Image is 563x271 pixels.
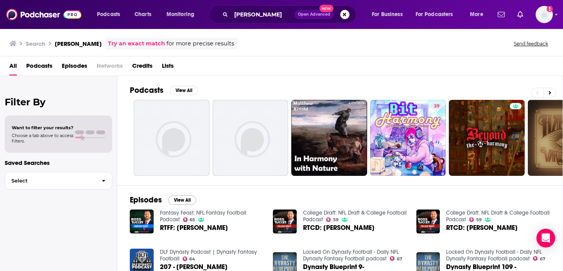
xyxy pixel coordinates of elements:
span: RTCD: [PERSON_NAME] [303,224,375,231]
span: For Business [372,9,403,20]
a: EpisodesView All [130,195,196,205]
a: RTFF: Matt Harmon [160,224,228,231]
span: 39 [434,103,439,110]
svg: Add a profile image [547,6,553,12]
button: View All [168,195,196,205]
a: 65 [183,217,195,222]
a: 207 - Matt Harmon [160,264,228,270]
span: Choose a tab above to access filters. [12,133,74,144]
a: RTCD: Matt Harmon [303,224,375,231]
p: Saved Searches [5,159,112,166]
h2: Podcasts [130,85,163,95]
a: 67 [533,256,545,261]
button: open menu [366,8,412,21]
span: 67 [397,257,402,261]
span: Charts [134,9,151,20]
span: 67 [540,257,545,261]
div: Open Intercom Messenger [536,229,555,248]
span: For Podcasters [416,9,453,20]
a: College Draft: NFL Draft & College Football Podcast [303,210,407,223]
h3: Search [26,40,45,47]
span: Logged in as dkcsports [536,6,553,23]
span: 59 [333,218,339,222]
span: for more precise results [167,39,234,48]
span: 59 [476,218,482,222]
h2: Filter By [5,96,112,108]
a: Show notifications dropdown [514,8,526,21]
img: RTCD: Matt Harmon [416,210,440,233]
a: Try an exact match [108,39,165,48]
a: RTCD: Matt Harmon [446,224,518,231]
span: 207 - [PERSON_NAME] [160,264,228,270]
button: Open AdvancedNew [294,10,334,19]
a: 59 [469,217,482,222]
a: Lists [162,60,174,76]
span: Want to filter your results? [12,125,74,130]
input: Search podcasts, credits, & more... [231,8,294,21]
button: Select [5,172,112,190]
a: 64 [183,257,195,261]
span: Podcasts [97,9,120,20]
button: open menu [91,8,130,21]
span: New [319,5,333,12]
img: RTFF: Matt Harmon [130,210,154,233]
a: Show notifications dropdown [495,8,508,21]
a: DLF Dynasty Podcast | Dynasty Fantasy Football [160,249,257,262]
a: 39 [431,103,443,109]
a: Locked On Dynasty Football - Daily NFL Dynasty Fantasy Football podcast [446,249,542,262]
a: Locked On Dynasty Football - Daily NFL Dynasty Fantasy Football podcast [303,249,399,262]
button: open menu [464,8,493,21]
span: Select [5,178,95,183]
a: Episodes [62,60,87,76]
span: Networks [97,60,123,76]
button: Show profile menu [536,6,553,23]
a: 67 [390,256,402,261]
a: College Draft: NFL Draft & College Football Podcast [446,210,550,223]
a: 39 [370,100,446,176]
div: Search podcasts, credits, & more... [217,5,364,23]
img: User Profile [536,6,553,23]
a: Credits [132,60,152,76]
h2: Episodes [130,195,162,205]
a: Charts [129,8,156,21]
span: Monitoring [167,9,194,20]
a: Fantasy Feast: NFL Fantasy Football Podcast [160,210,246,223]
span: RTFF: [PERSON_NAME] [160,224,228,231]
button: Send feedback [511,40,550,47]
a: All [9,60,17,76]
span: RTCD: [PERSON_NAME] [446,224,518,231]
img: Podchaser - Follow, Share and Rate Podcasts [6,7,81,22]
button: open menu [411,8,464,21]
a: PodcastsView All [130,85,198,95]
a: 59 [326,217,339,222]
h3: [PERSON_NAME] [55,40,102,47]
span: 64 [189,257,195,261]
span: 65 [190,218,195,222]
button: open menu [161,8,204,21]
a: Podcasts [26,60,52,76]
span: More [470,9,483,20]
span: Open Advanced [298,13,330,16]
img: RTCD: Matt Harmon [273,210,297,233]
button: View All [170,86,198,95]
